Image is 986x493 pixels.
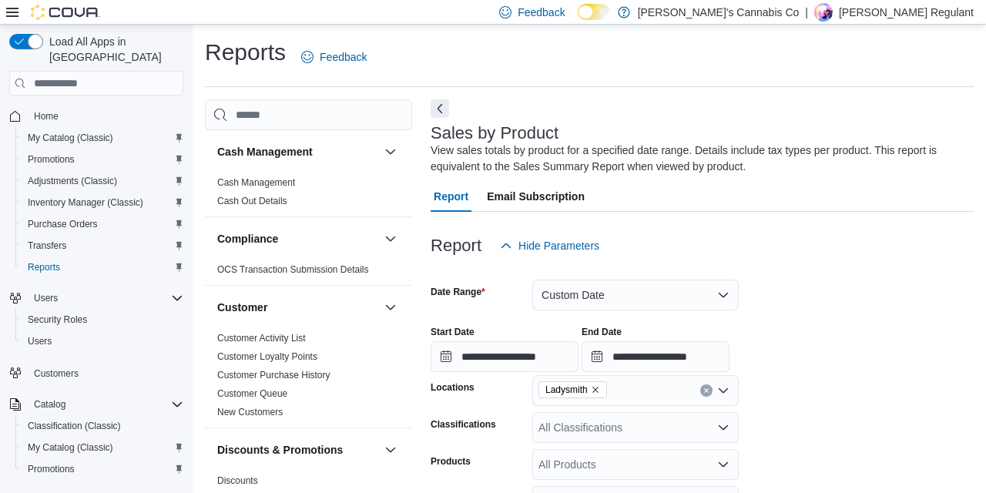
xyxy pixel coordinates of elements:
[217,231,278,246] h3: Compliance
[217,351,317,362] a: Customer Loyalty Points
[15,127,189,149] button: My Catalog (Classic)
[217,387,287,400] span: Customer Queue
[28,153,75,166] span: Promotions
[28,107,65,126] a: Home
[28,335,52,347] span: Users
[431,286,485,298] label: Date Range
[431,455,471,468] label: Products
[22,460,183,478] span: Promotions
[28,441,113,454] span: My Catalog (Classic)
[217,177,295,188] a: Cash Management
[434,181,468,212] span: Report
[217,144,313,159] h3: Cash Management
[22,172,123,190] a: Adjustments (Classic)
[582,341,729,372] input: Press the down key to open a popover containing a calendar.
[22,310,93,329] a: Security Roles
[15,235,189,257] button: Transfers
[217,406,283,418] span: New Customers
[28,289,183,307] span: Users
[28,218,98,230] span: Purchase Orders
[431,418,496,431] label: Classifications
[22,332,183,350] span: Users
[15,415,189,437] button: Classification (Classic)
[3,394,189,415] button: Catalog
[22,150,183,169] span: Promotions
[22,236,72,255] a: Transfers
[217,263,369,276] span: OCS Transaction Submission Details
[22,236,183,255] span: Transfers
[217,300,378,315] button: Customer
[22,129,183,147] span: My Catalog (Classic)
[538,381,607,398] span: Ladysmith
[381,441,400,459] button: Discounts & Promotions
[28,363,183,382] span: Customers
[3,105,189,127] button: Home
[22,332,58,350] a: Users
[15,458,189,480] button: Promotions
[217,300,267,315] h3: Customer
[205,173,412,216] div: Cash Management
[15,437,189,458] button: My Catalog (Classic)
[320,49,367,65] span: Feedback
[22,172,183,190] span: Adjustments (Classic)
[28,463,75,475] span: Promotions
[15,170,189,192] button: Adjustments (Classic)
[28,314,87,326] span: Security Roles
[217,369,330,381] span: Customer Purchase History
[217,231,378,246] button: Compliance
[381,298,400,317] button: Customer
[34,110,59,122] span: Home
[532,280,739,310] button: Custom Date
[28,395,183,414] span: Catalog
[717,384,729,397] button: Open list of options
[431,99,449,118] button: Next
[22,193,149,212] a: Inventory Manager (Classic)
[217,475,258,487] span: Discounts
[295,42,373,72] a: Feedback
[582,326,622,338] label: End Date
[15,149,189,170] button: Promotions
[22,258,66,277] a: Reports
[34,292,58,304] span: Users
[839,3,974,22] p: [PERSON_NAME] Regulant
[15,330,189,352] button: Users
[518,238,599,253] span: Hide Parameters
[22,150,81,169] a: Promotions
[22,310,183,329] span: Security Roles
[43,34,183,65] span: Load All Apps in [GEOGRAPHIC_DATA]
[217,332,306,344] span: Customer Activity List
[545,382,588,397] span: Ladysmith
[805,3,808,22] p: |
[22,258,183,277] span: Reports
[28,196,143,209] span: Inventory Manager (Classic)
[217,442,343,458] h3: Discounts & Promotions
[22,215,183,233] span: Purchase Orders
[518,5,565,20] span: Feedback
[28,261,60,273] span: Reports
[578,4,610,20] input: Dark Mode
[431,236,481,255] h3: Report
[15,257,189,278] button: Reports
[431,326,475,338] label: Start Date
[22,129,119,147] a: My Catalog (Classic)
[431,341,579,372] input: Press the down key to open a popover containing a calendar.
[28,289,64,307] button: Users
[217,264,369,275] a: OCS Transaction Submission Details
[217,333,306,344] a: Customer Activity List
[22,417,183,435] span: Classification (Classic)
[217,196,287,206] a: Cash Out Details
[28,175,117,187] span: Adjustments (Classic)
[638,3,800,22] p: [PERSON_NAME]'s Cannabis Co
[700,384,713,397] button: Clear input
[28,132,113,144] span: My Catalog (Classic)
[717,458,729,471] button: Open list of options
[15,213,189,235] button: Purchase Orders
[205,37,286,68] h1: Reports
[217,442,378,458] button: Discounts & Promotions
[494,230,605,261] button: Hide Parameters
[22,438,183,457] span: My Catalog (Classic)
[3,287,189,309] button: Users
[217,350,317,363] span: Customer Loyalty Points
[22,438,119,457] a: My Catalog (Classic)
[217,144,378,159] button: Cash Management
